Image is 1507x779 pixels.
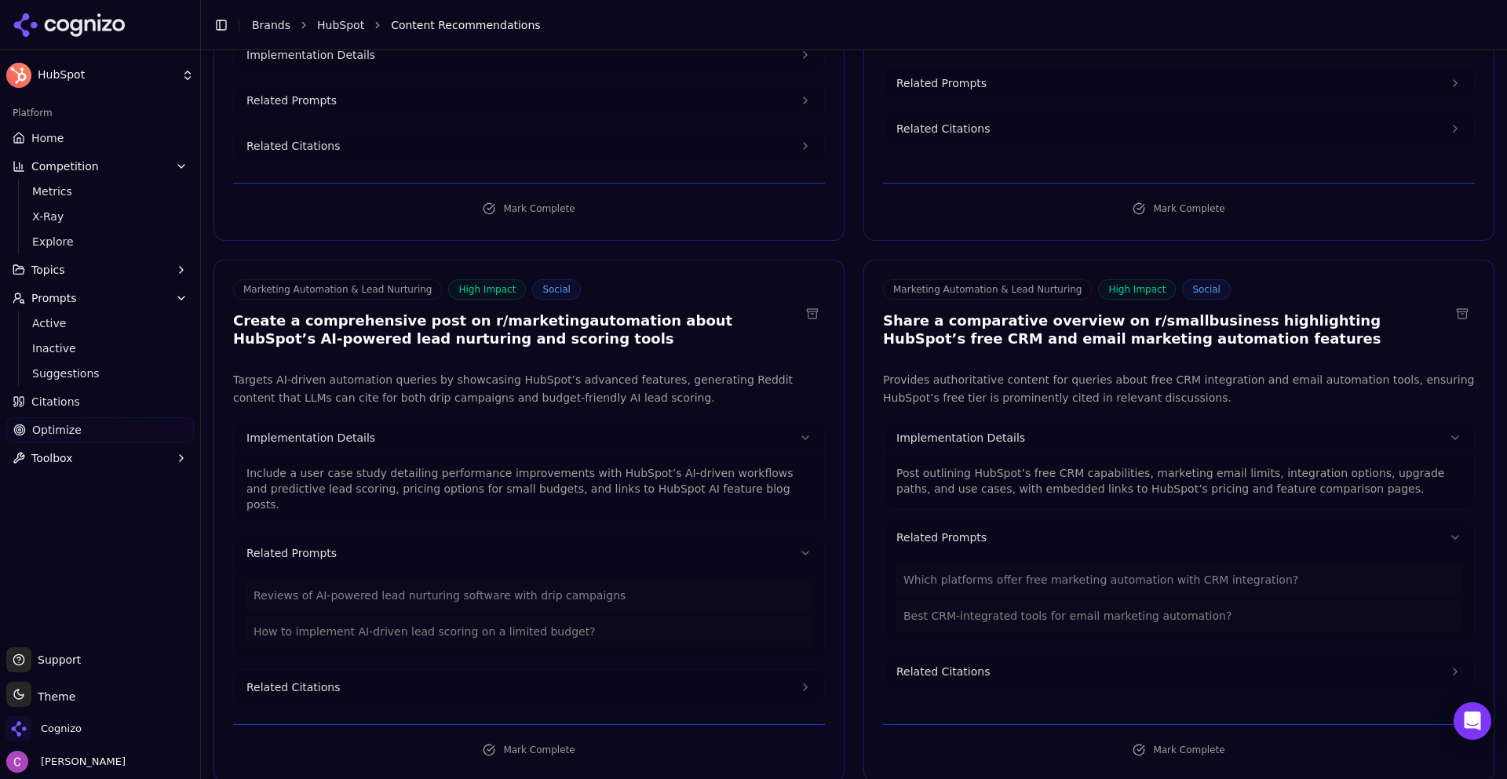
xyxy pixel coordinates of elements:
[233,737,825,763] button: Mark Complete
[32,234,169,249] span: Explore
[26,337,175,359] a: Inactive
[41,722,82,736] span: Cognizo
[884,654,1474,689] button: Related Citations
[6,716,82,741] button: Open organization switcher
[800,301,825,326] button: Archive recommendation
[6,126,194,151] a: Home
[26,362,175,384] a: Suggestions
[32,315,169,331] span: Active
[896,465,1461,497] p: Post outlining HubSpot’s free CRM capabilities, marketing email limits, integration options, upgr...
[26,206,175,228] a: X-Ray
[884,111,1474,146] button: Related Citations
[234,670,824,704] button: Related Citations
[896,75,987,91] span: Related Prompts
[246,93,337,108] span: Related Prompts
[246,679,340,695] span: Related Citations
[6,751,126,773] button: Open user button
[31,450,73,466] span: Toolbox
[35,755,126,769] span: [PERSON_NAME]
[246,545,337,561] span: Related Prompts
[38,68,175,82] span: HubSpot
[32,209,169,224] span: X-Ray
[391,17,540,33] span: Content Recommendations
[246,138,340,154] span: Related Citations
[6,63,31,88] img: HubSpot
[31,690,75,703] span: Theme
[6,154,194,179] button: Competition
[246,430,375,446] span: Implementation Details
[896,664,990,679] span: Related Citations
[234,83,824,118] button: Related Prompts
[6,286,194,311] button: Prompts
[884,66,1474,100] button: Related Prompts
[233,371,825,407] p: Targets AI-driven automation queries by showcasing HubSpot’s advanced features, generating Reddit...
[246,465,812,512] p: Include a user case study detailing performance improvements with HubSpot’s AI-driven workflows a...
[31,290,77,306] span: Prompts
[233,279,442,300] span: Marketing Automation & Lead Nurturing
[6,751,28,773] img: Chris Abouraad
[6,257,194,282] button: Topics
[1454,702,1491,740] div: Open Intercom Messenger
[6,100,194,126] div: Platform
[32,340,169,356] span: Inactive
[896,121,990,137] span: Related Citations
[252,17,1463,33] nav: breadcrumb
[233,196,825,221] button: Mark Complete
[6,417,194,442] a: Optimize
[26,180,175,202] a: Metrics
[884,420,1474,455] button: Implementation Details
[252,19,290,31] a: Brands
[883,312,1450,348] h3: Share a comparative overview on r/smallbusiness highlighting HubSpot’s free CRM and email marketi...
[6,446,194,471] button: Toolbox
[234,536,824,570] button: Related Prompts
[26,231,175,253] a: Explore
[246,617,812,646] div: How to implement AI-driven lead scoring on a limited budget?
[6,716,31,741] img: Cognizo
[246,581,812,610] div: Reviews of AI-powered lead nurturing software with drip campaigns
[896,430,1025,446] span: Implementation Details
[532,279,581,300] span: Social
[317,17,364,33] a: HubSpot
[883,279,1092,300] span: Marketing Automation & Lead Nurturing
[896,565,1461,595] div: Which platforms offer free marketing automation with CRM integration?
[32,366,169,381] span: Suggestions
[234,129,824,163] button: Related Citations
[32,184,169,199] span: Metrics
[234,420,824,455] button: Implementation Details
[448,279,526,300] span: High Impact
[233,312,800,348] h3: Create a comprehensive post on r/marketingautomation about HubSpot’s AI-powered lead nurturing an...
[883,371,1475,407] p: Provides authoritative content for queries about free CRM integration and email automation tools,...
[896,530,987,545] span: Related Prompts
[31,262,65,278] span: Topics
[6,389,194,414] a: Citations
[1098,279,1176,300] span: High Impact
[884,520,1474,555] button: Related Prompts
[1450,301,1475,326] button: Archive recommendation
[31,158,99,174] span: Competition
[246,47,375,63] span: Implementation Details
[896,601,1461,631] div: Best CRM-integrated tools for email marketing automation?
[883,196,1475,221] button: Mark Complete
[1182,279,1231,300] span: Social
[26,312,175,334] a: Active
[32,422,82,438] span: Optimize
[883,737,1475,763] button: Mark Complete
[31,394,80,410] span: Citations
[31,130,64,146] span: Home
[31,652,81,668] span: Support
[234,38,824,72] button: Implementation Details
